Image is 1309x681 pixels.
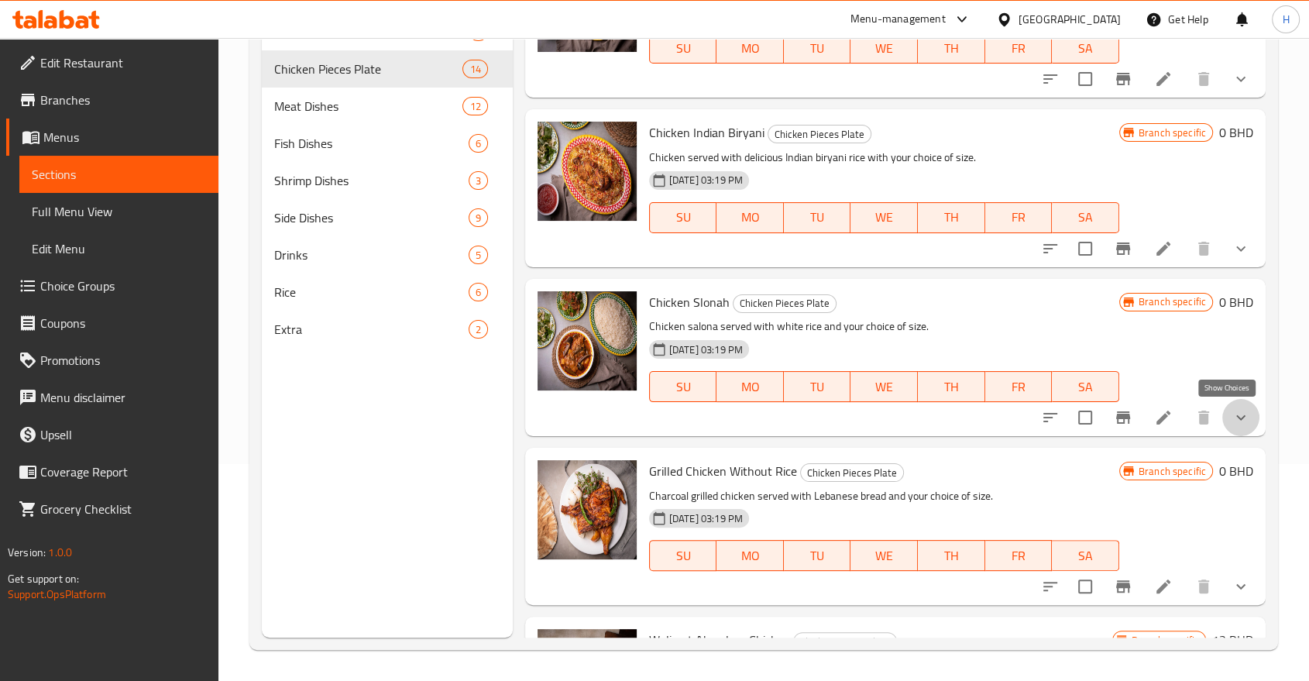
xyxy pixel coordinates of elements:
[790,545,845,567] span: TU
[6,453,218,490] a: Coverage Report
[19,156,218,193] a: Sections
[463,99,486,114] span: 12
[274,283,469,301] span: Rice
[8,584,106,604] a: Support.OpsPlatform
[40,277,206,295] span: Choice Groups
[1185,230,1222,267] button: delete
[733,294,837,313] div: Chicken Pieces Plate
[538,291,637,390] img: Chicken Slonah
[857,545,912,567] span: WE
[649,540,716,571] button: SU
[991,376,1046,398] span: FR
[656,545,710,567] span: SU
[850,10,946,29] div: Menu-management
[649,459,797,483] span: Grilled Chicken Without Rice
[723,37,778,60] span: MO
[469,134,488,153] div: items
[1125,633,1205,648] span: Branch specific
[918,540,985,571] button: TH
[1232,70,1250,88] svg: Show Choices
[663,511,749,526] span: [DATE] 03:19 PM
[723,545,778,567] span: MO
[1052,371,1119,402] button: SA
[274,97,463,115] span: Meat Dishes
[40,425,206,444] span: Upsell
[274,171,469,190] div: Shrimp Dishes
[469,285,487,300] span: 6
[649,317,1119,336] p: Chicken salona served with white rice and your choice of size.
[469,246,488,264] div: items
[274,320,469,339] div: Extra
[649,121,764,144] span: Chicken Indian Biryani
[1058,376,1113,398] span: SA
[1052,202,1119,233] button: SA
[918,371,985,402] button: TH
[1232,577,1250,596] svg: Show Choices
[40,91,206,109] span: Branches
[1154,408,1173,427] a: Edit menu item
[262,311,513,348] div: Extra2
[649,291,730,314] span: Chicken Slonah
[985,202,1053,233] button: FR
[6,81,218,119] a: Branches
[649,487,1119,506] p: Charcoal grilled chicken served with Lebanese bread and your choice of size.
[19,193,218,230] a: Full Menu View
[48,542,72,562] span: 1.0.0
[991,545,1046,567] span: FR
[924,206,979,229] span: TH
[784,371,851,402] button: TU
[538,460,637,559] img: Grilled Chicken Without Rice
[32,165,206,184] span: Sections
[6,304,218,342] a: Coupons
[656,376,710,398] span: SU
[6,44,218,81] a: Edit Restaurant
[1032,230,1069,267] button: sort-choices
[40,500,206,518] span: Grocery Checklist
[649,628,790,652] span: Walimat Abu alezz Chicken
[8,542,46,562] span: Version:
[857,206,912,229] span: WE
[6,342,218,379] a: Promotions
[1185,568,1222,605] button: delete
[1032,568,1069,605] button: sort-choices
[262,125,513,162] div: Fish Dishes6
[1019,11,1121,28] div: [GEOGRAPHIC_DATA]
[1105,399,1142,436] button: Branch-specific-item
[40,463,206,481] span: Coverage Report
[274,246,469,264] span: Drinks
[918,33,985,64] button: TH
[793,632,897,651] div: Chicken Pieces Plate
[649,202,716,233] button: SU
[1052,33,1119,64] button: SA
[262,50,513,88] div: Chicken Pieces Plate14
[1232,239,1250,258] svg: Show Choices
[801,464,903,482] span: Chicken Pieces Plate
[463,62,486,77] span: 14
[924,545,979,567] span: TH
[274,60,463,78] span: Chicken Pieces Plate
[262,88,513,125] div: Meat Dishes12
[6,267,218,304] a: Choice Groups
[32,202,206,221] span: Full Menu View
[794,633,896,651] span: Chicken Pieces Plate
[262,199,513,236] div: Side Dishes9
[784,202,851,233] button: TU
[850,540,918,571] button: WE
[716,540,784,571] button: MO
[40,388,206,407] span: Menu disclaimer
[649,148,1119,167] p: Chicken served with delicious Indian biryani rice with your choice of size.
[1222,60,1259,98] button: show more
[991,206,1046,229] span: FR
[656,37,710,60] span: SU
[1058,206,1113,229] span: SA
[850,371,918,402] button: WE
[262,273,513,311] div: Rice6
[790,37,845,60] span: TU
[768,126,871,143] span: Chicken Pieces Plate
[274,134,469,153] div: Fish Dishes
[1132,294,1212,309] span: Branch specific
